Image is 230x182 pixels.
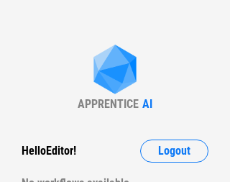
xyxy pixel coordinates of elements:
[22,140,76,163] div: Hello Editor !
[78,97,139,111] div: APPRENTICE
[86,45,144,97] img: Apprentice AI
[140,140,208,163] button: Logout
[142,97,152,111] div: AI
[158,145,190,157] span: Logout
